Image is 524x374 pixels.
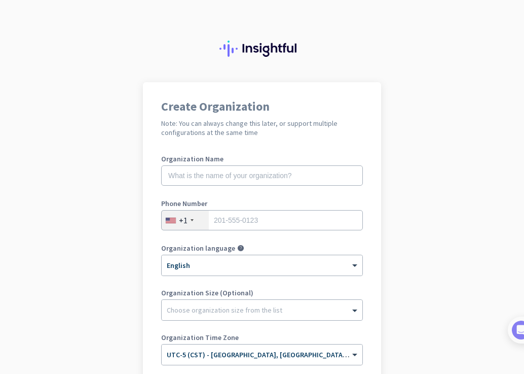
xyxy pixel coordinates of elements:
[161,289,363,296] label: Organization Size (Optional)
[161,245,235,252] label: Organization language
[161,155,363,162] label: Organization Name
[161,119,363,137] h2: Note: You can always change this later, or support multiple configurations at the same time
[237,245,244,252] i: help
[161,100,363,113] h1: Create Organization
[179,215,188,225] div: +1
[161,165,363,186] input: What is the name of your organization?
[219,41,305,57] img: Insightful
[161,210,363,230] input: 201-555-0123
[161,334,363,341] label: Organization Time Zone
[161,200,363,207] label: Phone Number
